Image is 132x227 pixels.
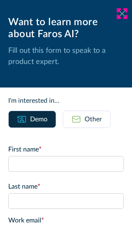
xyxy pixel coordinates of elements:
label: First name [8,144,124,154]
label: Last name [8,182,124,192]
p: Fill out this form to speak to a product expert. [8,45,124,68]
div: Other [85,114,102,124]
div: I'm interested in... [8,96,124,106]
div: Demo [30,114,47,124]
div: Want to learn more about Faros AI? [8,17,124,40]
label: Work email [8,215,124,225]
